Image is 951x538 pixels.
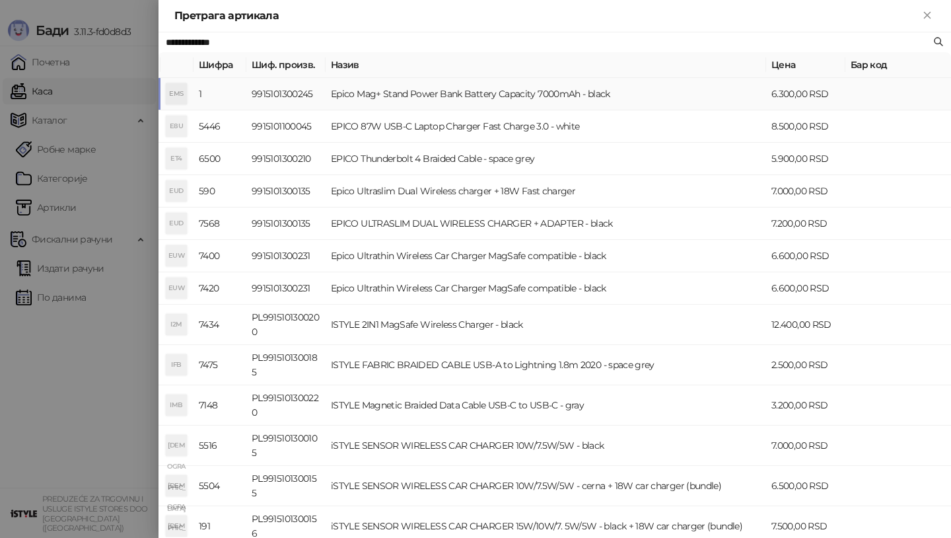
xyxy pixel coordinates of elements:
[166,435,187,456] div: [DEMOGRAPHIC_DATA]
[246,208,326,240] td: 9915101300135
[326,426,766,466] td: iSTYLE SENSOR WIRELESS CAR CHARGER 10W/7.5W/5W - black
[194,240,246,272] td: 7400
[194,385,246,426] td: 7148
[326,175,766,208] td: Epico Ultraslim Dual Wireless charger + 18W Fast charger
[326,466,766,506] td: iSTYLE SENSOR WIRELESS CAR CHARGER 10W/7.5W/5W - cerna + 18W car charger (bundle)
[246,110,326,143] td: 9915101100045
[166,245,187,266] div: EUW
[174,8,919,24] div: Претрага артикала
[194,52,246,78] th: Шифра
[766,385,845,426] td: 3.200,00 RSD
[326,345,766,385] td: ISTYLE FABRIC BRAIDED CABLE USB-A to Lightning 1.8m 2020 - space grey
[766,110,845,143] td: 8.500,00 RSD
[166,516,187,537] div: [DEMOGRAPHIC_DATA]
[766,143,845,175] td: 5.900,00 RSD
[766,272,845,305] td: 6.600,00 RSD
[326,305,766,345] td: ISTYLE 2IN1 MagSafe Wireless Charger - black
[194,345,246,385] td: 7475
[326,208,766,240] td: EPICO ULTRASLIM DUAL WIRELESS CHARGER + ADAPTER - black
[919,8,935,24] button: Close
[166,395,187,416] div: IMB
[326,272,766,305] td: Epico Ultrathin Wireless Car Charger MagSafe compatible - black
[194,143,246,175] td: 6500
[246,78,326,110] td: 9915101300245
[326,143,766,175] td: EPICO Thunderbolt 4 Braided Cable - space grey
[246,52,326,78] th: Шиф. произв.
[194,466,246,506] td: 5504
[246,385,326,426] td: PL9915101300220
[845,52,951,78] th: Бар код
[166,314,187,335] div: I2M
[166,278,187,299] div: EUW
[166,180,187,202] div: EUD
[766,208,845,240] td: 7.200,00 RSD
[166,116,187,137] div: E8U
[194,272,246,305] td: 7420
[766,78,845,110] td: 6.300,00 RSD
[326,78,766,110] td: Epico Mag+ Stand Power Bank Battery Capacity 7000mAh - black
[246,426,326,466] td: PL9915101300105
[194,208,246,240] td: 7568
[246,305,326,345] td: PL9915101300200
[194,175,246,208] td: 590
[326,240,766,272] td: Epico Ultrathin Wireless Car Charger MagSafe compatible - black
[246,466,326,506] td: PL9915101300155
[766,240,845,272] td: 6.600,00 RSD
[166,475,187,496] div: [DEMOGRAPHIC_DATA]
[246,175,326,208] td: 9915101300135
[166,354,187,375] div: IFB
[194,305,246,345] td: 7434
[166,213,187,234] div: EUD
[326,385,766,426] td: ISTYLE Magnetic Braided Data Cable USB-C to USB-C - gray
[246,272,326,305] td: 9915101300231
[766,466,845,506] td: 6.500,00 RSD
[194,110,246,143] td: 5446
[766,305,845,345] td: 12.400,00 RSD
[246,345,326,385] td: PL9915101300185
[194,78,246,110] td: 1
[326,110,766,143] td: EPICO 87W USB-C Laptop Charger Fast Charge 3.0 - white
[766,175,845,208] td: 7.000,00 RSD
[246,240,326,272] td: 9915101300231
[166,148,187,169] div: ET4
[166,83,187,104] div: EMS
[766,345,845,385] td: 2.500,00 RSD
[246,143,326,175] td: 9915101300210
[194,426,246,466] td: 5516
[766,426,845,466] td: 7.000,00 RSD
[326,52,766,78] th: Назив
[766,52,845,78] th: Цена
